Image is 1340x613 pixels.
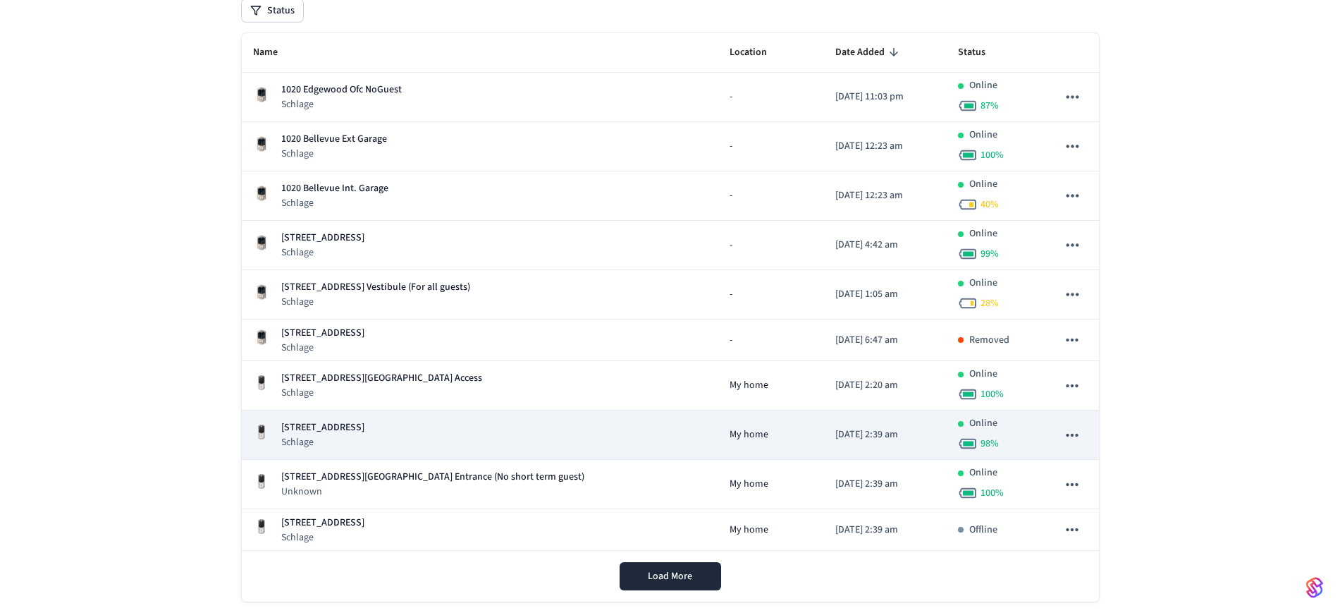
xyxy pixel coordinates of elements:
img: Schlage Sense Smart Deadbolt with Camelot Trim, Front [253,185,270,202]
span: Load More [648,569,692,583]
img: Schlage Sense Smart Deadbolt with Camelot Trim, Front [253,234,270,251]
span: My home [730,378,768,393]
p: Online [969,128,997,142]
p: Schlage [281,295,470,309]
img: Yale Assure Touchscreen Wifi Smart Lock, Satin Nickel, Front [253,518,270,535]
img: Schlage Sense Smart Deadbolt with Camelot Trim, Front [253,86,270,103]
p: [DATE] 11:03 pm [835,90,935,104]
p: Online [969,466,997,480]
span: 87 % [981,99,999,113]
p: Offline [969,523,997,538]
p: [DATE] 2:39 am [835,477,935,492]
p: [DATE] 1:05 am [835,287,935,302]
span: Name [253,42,296,63]
p: [DATE] 2:39 am [835,523,935,538]
p: [STREET_ADDRESS] [281,326,364,341]
p: Schlage [281,97,402,111]
p: [STREET_ADDRESS] [281,231,364,245]
span: 98 % [981,437,999,451]
p: [DATE] 4:42 am [835,238,935,253]
span: - [730,287,732,302]
p: [DATE] 2:20 am [835,378,935,393]
p: [DATE] 6:47 am [835,333,935,348]
p: [STREET_ADDRESS][GEOGRAPHIC_DATA] Access [281,371,482,386]
img: Yale Assure Touchscreen Wifi Smart Lock, Satin Nickel, Front [253,375,270,392]
p: 1020 Bellevue Int. Garage [281,181,388,196]
img: Yale Assure Touchscreen Wifi Smart Lock, Satin Nickel, Front [253,473,270,490]
span: Location [730,42,785,63]
img: Schlage Sense Smart Deadbolt with Camelot Trim, Front [253,135,270,152]
p: Schlage [281,435,364,449]
span: Date Added [835,42,903,63]
span: My home [730,477,768,492]
table: sticky table [242,33,1099,551]
p: Removed [969,333,1009,348]
p: Schlage [281,147,387,161]
img: SeamLogoGradient.69752ec5.svg [1306,576,1323,599]
p: Schlage [281,196,388,210]
span: - [730,90,732,104]
p: Online [969,177,997,192]
p: 1020 Edgewood Ofc NoGuest [281,83,402,97]
span: My home [730,523,768,538]
span: 28 % [981,296,999,310]
span: 99 % [981,247,999,261]
p: [STREET_ADDRESS] Vestibule (For all guests) [281,280,470,295]
span: 100 % [981,387,1004,401]
span: My home [730,427,768,442]
p: Schlage [281,341,364,355]
span: - [730,188,732,203]
span: 100 % [981,148,1004,162]
img: Yale Assure Touchscreen Wifi Smart Lock, Satin Nickel, Front [253,424,270,441]
p: Online [969,78,997,93]
p: [DATE] 12:23 am [835,139,935,154]
p: [STREET_ADDRESS] [281,420,364,435]
p: [DATE] 12:23 am [835,188,935,203]
span: 40 % [981,198,999,212]
p: [DATE] 2:39 am [835,427,935,442]
p: Unknown [281,485,584,499]
img: Schlage Sense Smart Deadbolt with Camelot Trim, Front [253,329,270,346]
img: Schlage Sense Smart Deadbolt with Camelot Trim, Front [253,284,270,301]
p: [STREET_ADDRESS][GEOGRAPHIC_DATA] Entrance (No short term guest) [281,470,584,485]
span: 100 % [981,486,1004,500]
span: - [730,238,732,253]
p: Schlage [281,245,364,260]
p: Schlage [281,530,364,545]
p: Schlage [281,386,482,400]
p: Online [969,367,997,382]
span: - [730,139,732,154]
p: 1020 Bellevue Ext Garage [281,132,387,147]
p: [STREET_ADDRESS] [281,516,364,530]
span: Status [958,42,1004,63]
p: Online [969,416,997,431]
button: Load More [620,562,721,590]
span: - [730,333,732,348]
p: Online [969,276,997,291]
p: Online [969,226,997,241]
